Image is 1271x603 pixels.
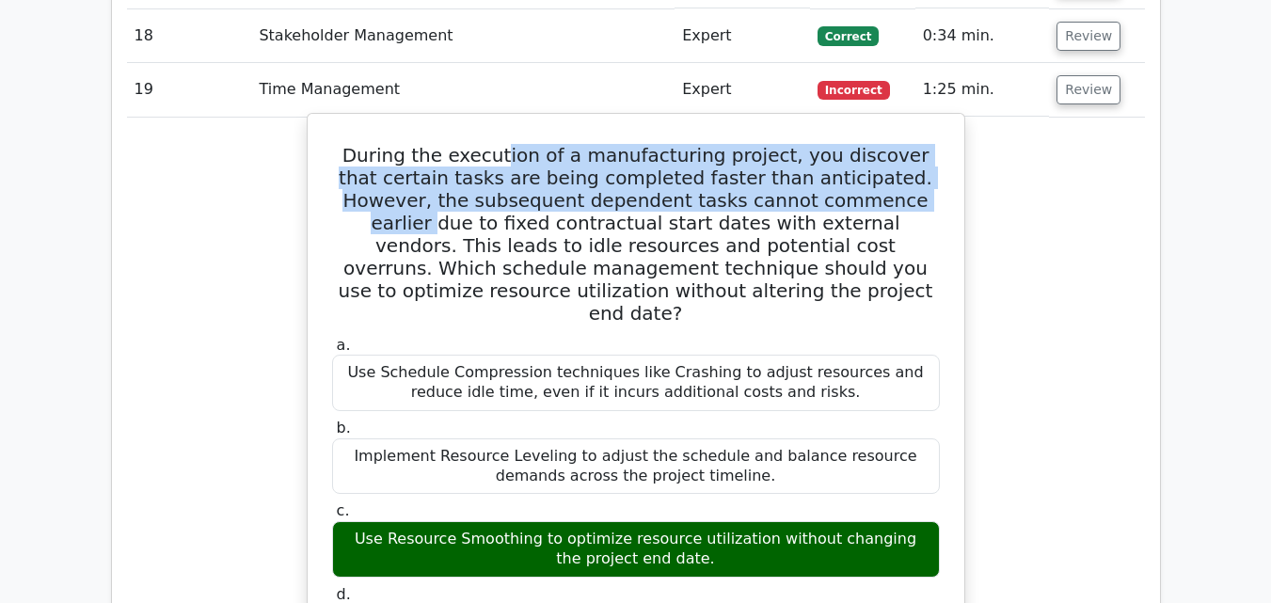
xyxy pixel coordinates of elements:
span: Incorrect [818,81,890,100]
td: 18 [127,9,252,63]
td: Time Management [251,63,675,117]
td: 19 [127,63,252,117]
div: Use Resource Smoothing to optimize resource utilization without changing the project end date. [332,521,940,578]
div: Use Schedule Compression techniques like Crashing to adjust resources and reduce idle time, even ... [332,355,940,411]
span: c. [337,501,350,519]
td: Stakeholder Management [251,9,675,63]
span: Correct [818,26,879,45]
span: d. [337,585,351,603]
button: Review [1057,75,1120,104]
span: b. [337,419,351,436]
h5: During the execution of a manufacturing project, you discover that certain tasks are being comple... [330,144,942,325]
td: Expert [675,63,810,117]
td: 1:25 min. [915,63,1050,117]
td: 0:34 min. [915,9,1050,63]
td: Expert [675,9,810,63]
span: a. [337,336,351,354]
div: Implement Resource Leveling to adjust the schedule and balance resource demands across the projec... [332,438,940,495]
button: Review [1057,22,1120,51]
